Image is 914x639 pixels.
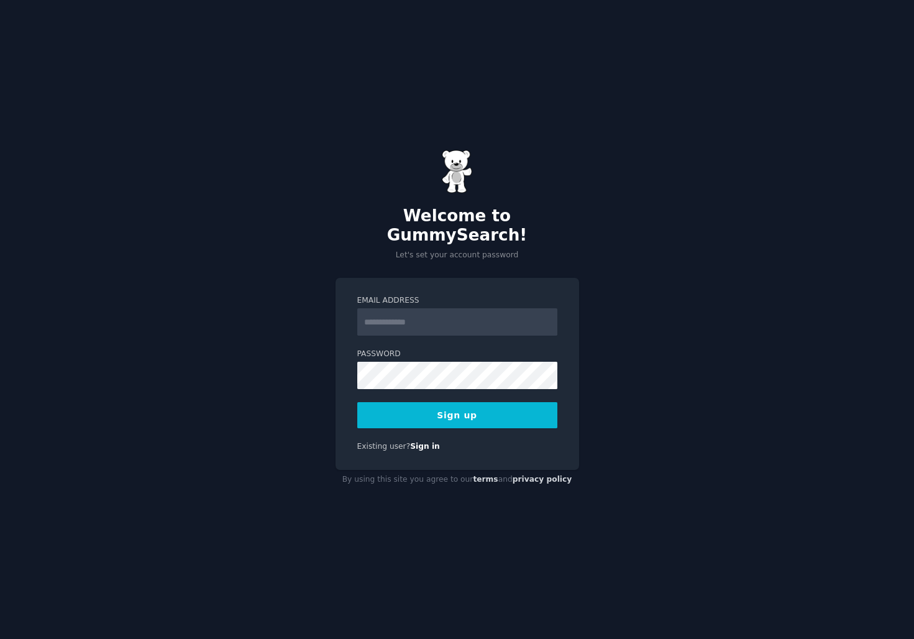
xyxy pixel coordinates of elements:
[513,475,572,484] a: privacy policy
[442,150,473,193] img: Gummy Bear
[473,475,498,484] a: terms
[357,349,557,360] label: Password
[336,250,579,261] p: Let's set your account password
[336,470,579,490] div: By using this site you agree to our and
[357,295,557,306] label: Email Address
[357,442,411,451] span: Existing user?
[357,402,557,428] button: Sign up
[336,206,579,246] h2: Welcome to GummySearch!
[410,442,440,451] a: Sign in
